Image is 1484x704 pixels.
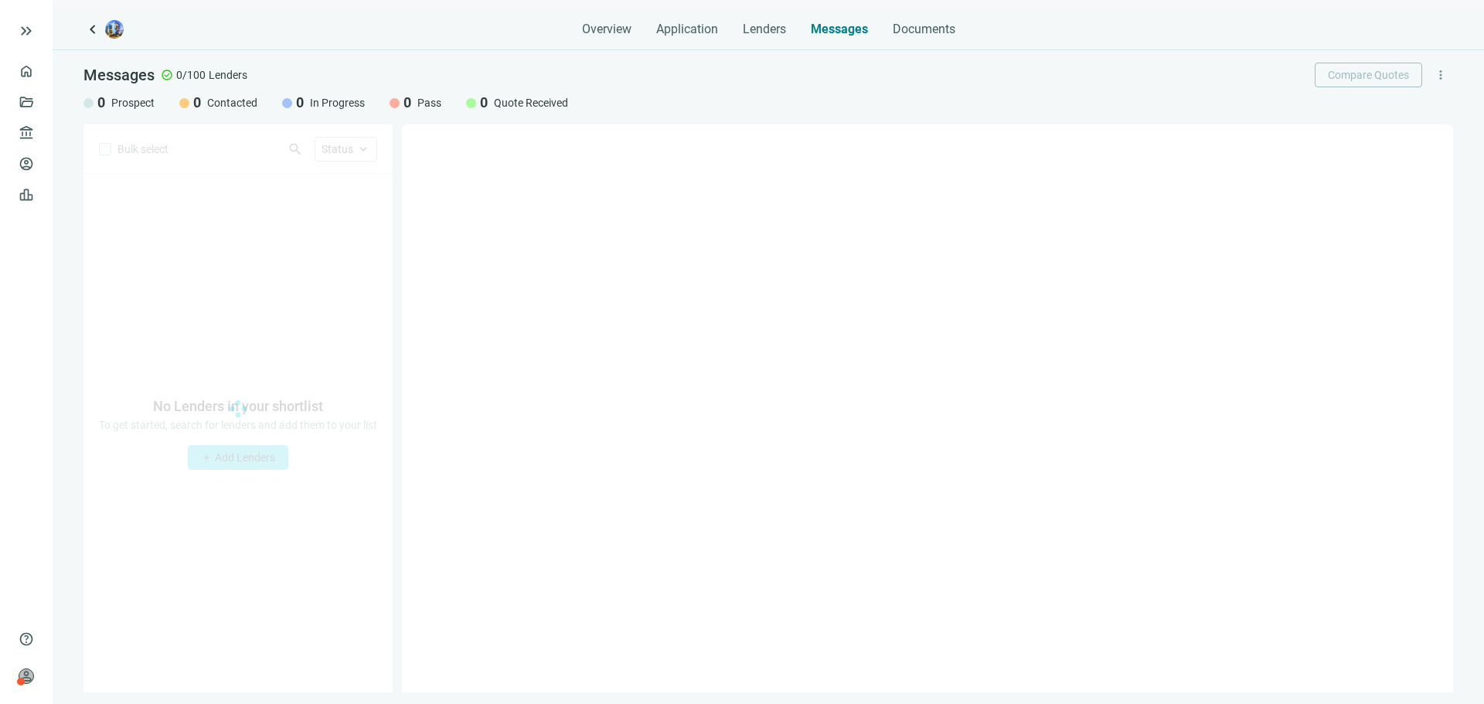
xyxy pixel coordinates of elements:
span: Overview [582,22,631,37]
span: more_vert [1434,68,1448,82]
span: 0 [193,94,201,112]
span: Lenders [743,22,786,37]
span: Contacted [207,95,257,111]
span: account_balance [19,125,29,141]
span: Application [656,22,718,37]
a: keyboard_arrow_left [83,20,102,39]
span: 0 [296,94,304,112]
span: 0/100 [176,67,206,83]
span: In Progress [310,95,365,111]
span: Quote Received [494,95,568,111]
span: 0 [480,94,488,112]
span: Messages [83,66,155,84]
span: 0 [403,94,411,112]
span: 0 [97,94,105,112]
img: deal-logo [105,20,124,39]
span: help [19,631,34,647]
span: person [19,668,34,684]
span: Lenders [209,67,247,83]
span: Prospect [111,95,155,111]
button: Compare Quotes [1315,63,1422,87]
span: Messages [811,22,868,36]
span: check_circle [161,69,173,81]
span: Pass [417,95,441,111]
button: keyboard_double_arrow_right [17,22,36,40]
span: Documents [893,22,955,37]
button: more_vert [1428,63,1453,87]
